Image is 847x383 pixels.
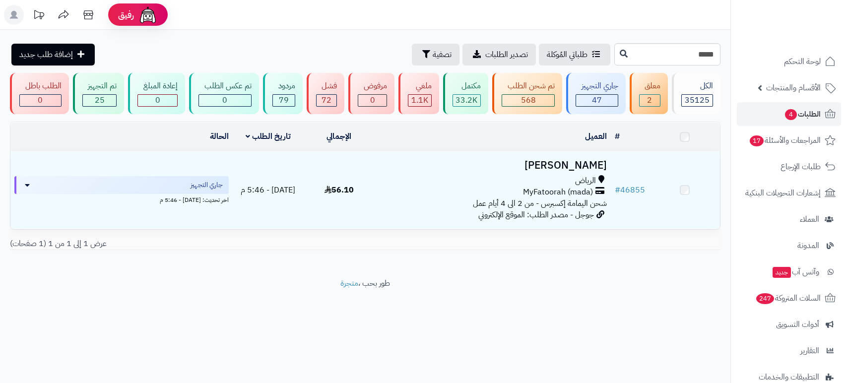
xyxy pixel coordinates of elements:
a: تم عكس الطلب 0 [187,73,261,114]
a: تم شحن الطلب 568 [490,73,564,114]
a: طلبات الإرجاع [737,155,841,179]
span: 72 [322,94,331,106]
span: 4 [785,109,797,120]
span: طلباتي المُوكلة [547,49,587,61]
span: 1.1K [411,94,428,106]
a: تاريخ الطلب [246,130,291,142]
a: لوحة التحكم [737,50,841,73]
a: الطلب باطل 0 [8,73,71,114]
span: 25 [95,94,105,106]
a: معلق 2 [628,73,670,114]
a: مرفوض 0 [346,73,396,114]
button: تصفية [412,44,459,65]
span: التقارير [800,344,819,358]
a: وآتس آبجديد [737,260,841,284]
span: الأقسام والمنتجات [766,81,821,95]
a: تحديثات المنصة [26,5,51,27]
div: مكتمل [453,80,481,92]
a: تصدير الطلبات [462,44,536,65]
div: مرفوض [358,80,387,92]
span: 0 [38,94,43,106]
h3: [PERSON_NAME] [379,160,607,171]
div: تم شحن الطلب [502,80,555,92]
div: 0 [199,95,251,106]
span: 56.10 [325,184,354,196]
div: 33188 [453,95,481,106]
a: المدونة [737,234,841,257]
span: MyFatoorah (mada) [523,187,593,198]
a: مكتمل 33.2K [441,73,491,114]
div: فشل [316,80,337,92]
a: العملاء [737,207,841,231]
a: المراجعات والأسئلة17 [737,128,841,152]
a: جاري التجهيز 47 [564,73,628,114]
span: لوحة التحكم [784,55,821,68]
div: 0 [20,95,61,106]
a: التقارير [737,339,841,363]
a: الطلبات4 [737,102,841,126]
span: 35125 [685,94,710,106]
a: الكل35125 [670,73,722,114]
span: تصفية [433,49,452,61]
div: 568 [502,95,554,106]
div: ملغي [408,80,432,92]
a: العميل [585,130,607,142]
a: أدوات التسويق [737,313,841,336]
div: 2 [640,95,660,106]
span: جديد [773,267,791,278]
span: جوجل - مصدر الطلب: الموقع الإلكتروني [478,209,594,221]
img: ai-face.png [138,5,158,25]
div: مردود [272,80,295,92]
a: الحالة [210,130,229,142]
span: 0 [222,94,227,106]
span: 0 [370,94,375,106]
span: 17 [750,135,764,146]
span: [DATE] - 5:46 م [241,184,295,196]
div: 79 [273,95,295,106]
div: تم التجهيز [82,80,117,92]
span: 568 [521,94,536,106]
div: 72 [317,95,337,106]
div: 25 [83,95,117,106]
div: تم عكس الطلب [198,80,252,92]
div: 1144 [408,95,431,106]
div: الكل [681,80,713,92]
span: الطلبات [784,107,821,121]
a: ملغي 1.1K [396,73,441,114]
span: الرياض [575,175,596,187]
span: 47 [592,94,602,106]
span: إشعارات التحويلات البنكية [745,186,821,200]
div: جاري التجهيز [576,80,618,92]
span: شحن اليمامة إكسبرس - من 2 الى 4 أيام عمل [473,197,607,209]
span: العملاء [800,212,819,226]
div: إعادة المبلغ [137,80,178,92]
div: 0 [138,95,177,106]
span: 79 [279,94,289,106]
a: إشعارات التحويلات البنكية [737,181,841,205]
a: #46855 [615,184,645,196]
span: # [615,184,620,196]
span: 247 [756,293,774,304]
span: تصدير الطلبات [485,49,528,61]
div: 47 [576,95,618,106]
a: مردود 79 [261,73,305,114]
a: متجرة [340,277,358,289]
a: السلات المتروكة247 [737,286,841,310]
span: رفيق [118,9,134,21]
div: الطلب باطل [19,80,62,92]
a: تم التجهيز 25 [71,73,127,114]
span: المدونة [797,239,819,253]
span: السلات المتروكة [755,291,821,305]
span: 33.2K [456,94,477,106]
div: معلق [639,80,661,92]
span: وآتس آب [772,265,819,279]
a: طلباتي المُوكلة [539,44,610,65]
div: 0 [358,95,387,106]
a: # [615,130,620,142]
div: عرض 1 إلى 1 من 1 (1 صفحات) [2,238,365,250]
a: إعادة المبلغ 0 [126,73,187,114]
span: المراجعات والأسئلة [749,133,821,147]
a: فشل 72 [305,73,347,114]
span: أدوات التسويق [776,318,819,331]
span: 0 [155,94,160,106]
